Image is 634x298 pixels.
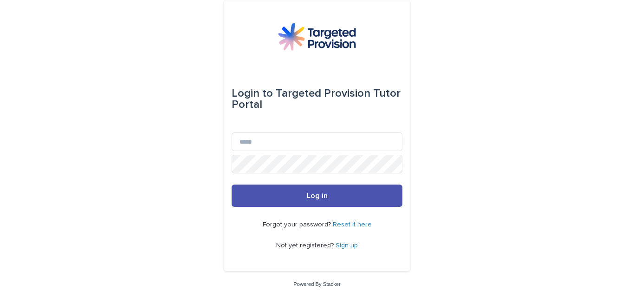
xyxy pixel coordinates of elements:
[232,80,402,118] div: Targeted Provision Tutor Portal
[333,221,372,228] a: Reset it here
[263,221,333,228] span: Forgot your password?
[276,242,336,249] span: Not yet registered?
[293,281,340,287] a: Powered By Stacker
[307,192,328,199] span: Log in
[336,242,358,249] a: Sign up
[278,23,356,51] img: M5nRWzHhSzIhMunXDL62
[232,88,273,99] span: Login to
[232,185,402,207] button: Log in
